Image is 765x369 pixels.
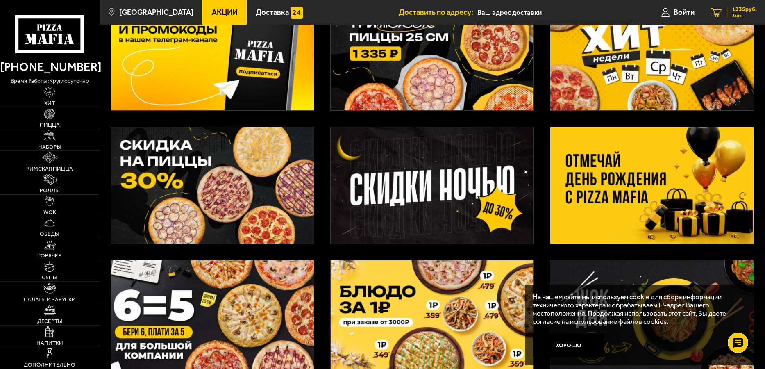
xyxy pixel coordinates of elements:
span: WOK [43,210,56,215]
span: Десерты [37,319,62,324]
span: Хит [44,100,55,106]
span: [GEOGRAPHIC_DATA] [119,9,193,16]
span: 1335 руб. [732,7,757,12]
span: Напитки [36,340,63,346]
span: Пицца [40,122,60,128]
span: Доставка [256,9,289,16]
input: Ваш адрес доставки [477,5,630,20]
span: Войти [674,9,695,16]
span: Роллы [40,188,60,194]
p: На нашем сайте мы используем cookie для сбора информации технического характера и обрабатываем IP... [533,293,741,326]
span: Горячее [38,253,61,259]
span: Салаты и закуски [24,297,76,303]
span: Обеды [40,231,59,237]
span: Дополнительно [24,362,75,368]
span: Доставить по адресу: [399,9,477,16]
button: Хорошо [533,333,604,357]
span: 3 шт. [732,13,757,18]
span: Акции [212,9,238,16]
span: Наборы [38,144,61,150]
span: Супы [42,275,57,280]
img: 15daf4d41897b9f0e9f617042186c801.svg [291,7,302,18]
span: Римская пицца [26,166,73,172]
